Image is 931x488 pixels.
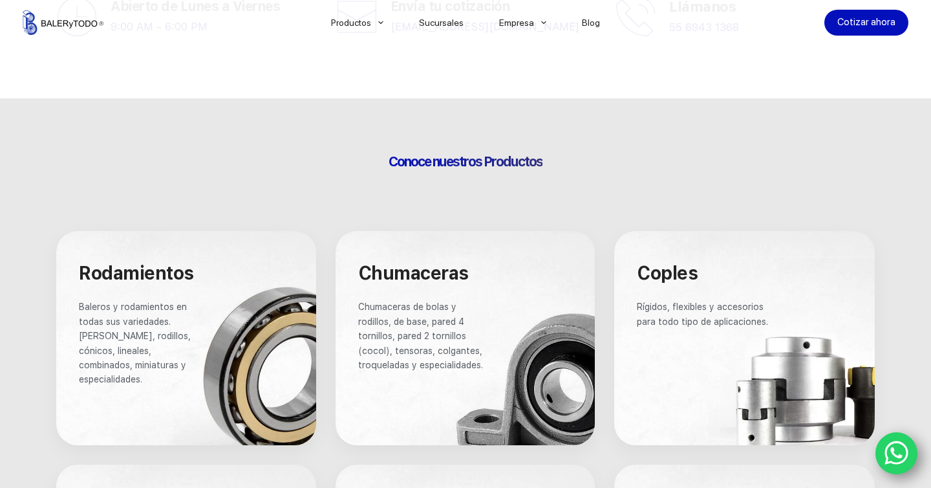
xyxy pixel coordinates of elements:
span: Rodamientos [79,262,194,284]
span: Rígidos, flexibles y accesorios para todo tipo de aplicaciones. [637,302,768,326]
span: Chumaceras de bolas y rodillos, de base, pared 4 tornillos, pared 2 tornillos (cocol), tensoras, ... [358,302,485,370]
span: Baleros y rodamientos en todas sus variedades. [PERSON_NAME], rodillos, cónicos, lineales, combin... [79,302,193,384]
span: Coples [637,262,698,284]
a: Cotizar ahora [824,10,908,36]
img: Balerytodo [23,10,103,35]
span: Chumaceras [358,262,469,284]
a: WhatsApp [875,432,918,475]
span: Conoce nuestros Productos [389,153,542,170]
